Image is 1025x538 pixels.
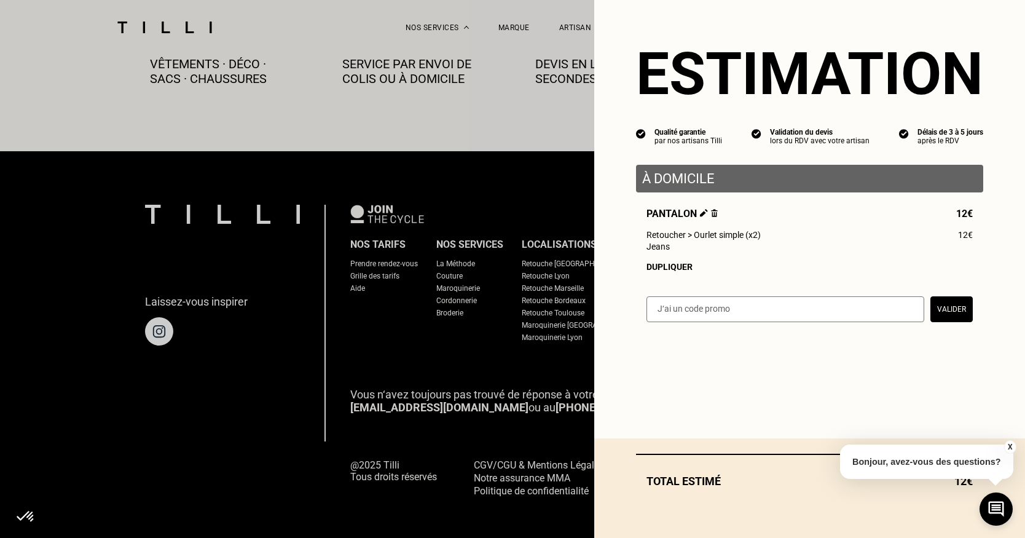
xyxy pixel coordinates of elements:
p: Bonjour, avez-vous des questions? [840,445,1013,479]
section: Estimation [636,39,983,108]
span: Jeans [646,242,670,251]
button: Valider [930,296,973,322]
img: icon list info [899,128,909,139]
img: icon list info [636,128,646,139]
div: Validation du devis [770,128,870,136]
img: Supprimer [711,209,718,217]
div: par nos artisans Tilli [654,136,722,145]
div: Qualité garantie [654,128,722,136]
span: 12€ [956,208,973,220]
span: Pantalon [646,208,718,220]
span: 12€ [958,230,973,240]
div: Dupliquer [646,262,973,272]
img: icon list info [752,128,761,139]
p: À domicile [642,171,977,186]
span: Retoucher > Ourlet simple (x2) [646,230,761,240]
div: Total estimé [636,475,983,488]
div: lors du RDV avec votre artisan [770,136,870,145]
div: après le RDV [917,136,983,145]
div: Délais de 3 à 5 jours [917,128,983,136]
img: Éditer [700,209,708,217]
button: X [1003,440,1016,454]
input: J‘ai un code promo [646,296,924,322]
